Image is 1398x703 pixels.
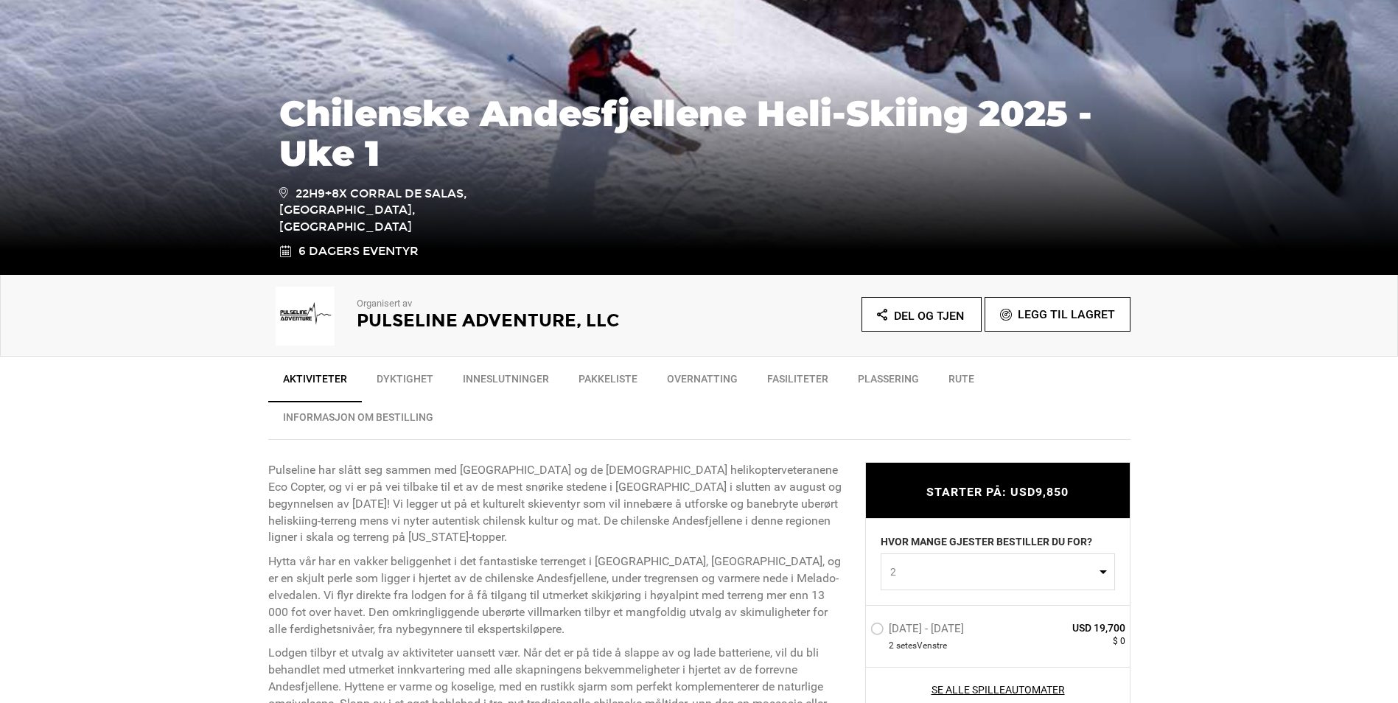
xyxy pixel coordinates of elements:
[268,402,448,439] a: INFORMASJON OM BESTILLING
[896,640,912,650] font: sete
[1019,620,1126,634] span: USD 19,700
[279,186,467,234] font: 22H9+8X Corral de Salas, [GEOGRAPHIC_DATA], [GEOGRAPHIC_DATA]
[843,364,934,401] a: Plassering
[926,485,1069,499] span: STARTER PÅ: USD9,850
[279,94,1119,173] h1: Chilenske Andesfjellene Heli-Skiing 2025 - Uke 1
[268,364,362,402] a: Aktiviteter
[752,364,843,401] a: Fasiliteter
[357,311,659,330] h2: Pulseline Adventure, LLC
[889,639,894,651] span: 2
[934,364,989,401] a: Rute
[870,621,968,639] label: [DATE] - [DATE]
[912,639,917,651] span: s
[1018,307,1115,321] span: Legg til lagret
[870,682,1126,696] a: Se alle spilleautomater
[357,297,659,311] p: Organisert av
[1019,634,1126,647] span: $ 0
[268,462,843,546] p: Pulseline har slått seg sammen med [GEOGRAPHIC_DATA] og de [DEMOGRAPHIC_DATA] helikopterveteranen...
[917,640,947,650] font: Venstre
[890,564,1096,578] span: 2
[298,243,419,260] span: 6 dagers eventyr
[362,364,448,401] a: Dyktighet
[448,364,564,401] a: Inneslutninger
[268,287,342,346] img: 2fc09df56263535bfffc428f72fcd4c8.png
[894,309,964,323] span: Del og tjen
[268,553,843,637] p: Hytta vår har en vakker beliggenhet i det fantastiske terrenget i [GEOGRAPHIC_DATA], [GEOGRAPHIC_...
[564,364,652,401] a: Pakkeliste
[881,553,1115,590] button: 2
[652,364,752,401] a: Overnatting
[881,534,1092,553] label: HVOR MANGE GJESTER BESTILLER DU FOR?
